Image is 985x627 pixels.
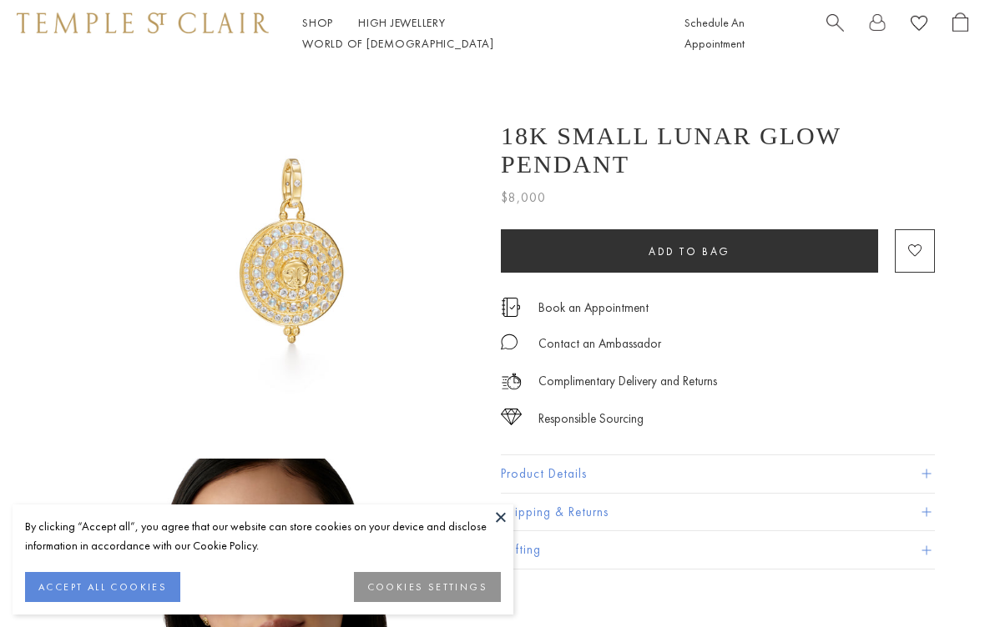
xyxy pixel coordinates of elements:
a: Open Shopping Bag [952,13,968,54]
a: World of [DEMOGRAPHIC_DATA]World of [DEMOGRAPHIC_DATA] [302,36,493,51]
a: Search [826,13,844,54]
button: Add to bag [501,229,878,273]
button: COOKIES SETTINGS [354,572,501,602]
a: View Wishlist [911,13,927,38]
h1: 18K Small Lunar Glow Pendant [501,122,935,178]
img: Temple St. Clair [17,13,269,33]
div: By clicking “Accept all”, you agree that our website can store cookies on your device and disclos... [25,517,501,555]
span: Add to bag [649,244,730,258]
img: 18K Small Lunar Glow Pendant [109,67,476,434]
button: Product Details [501,455,935,493]
div: Contact an Ambassador [538,334,661,354]
div: Responsible Sourcing [538,409,644,429]
a: Book an Appointment [538,298,649,317]
iframe: Gorgias live chat messenger [902,549,968,610]
button: ACCEPT ALL COOKIES [25,572,180,602]
img: icon_delivery.svg [501,371,522,392]
button: Gifting [501,531,935,569]
a: High JewelleryHigh Jewellery [358,15,446,30]
nav: Main navigation [302,13,647,54]
p: Complimentary Delivery and Returns [538,371,717,392]
a: Schedule An Appointment [684,15,745,51]
img: icon_sourcing.svg [501,409,522,425]
a: ShopShop [302,15,333,30]
img: icon_appointment.svg [501,298,521,317]
span: $8,000 [501,187,546,208]
img: MessageIcon-01_2.svg [501,334,518,350]
button: Shipping & Returns [501,494,935,531]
